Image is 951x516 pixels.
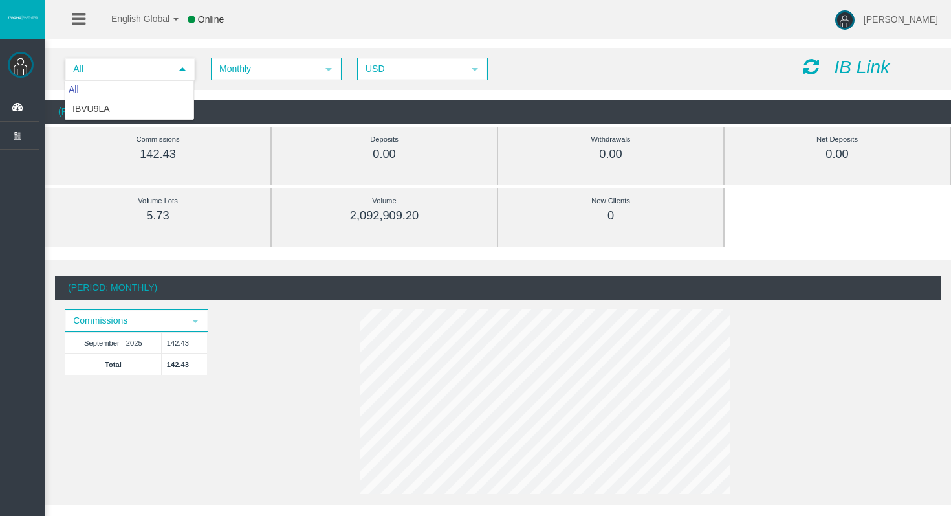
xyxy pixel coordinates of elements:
[301,147,468,162] div: 0.00
[835,57,890,77] i: IB Link
[65,332,162,353] td: September - 2025
[55,276,941,300] div: (Period: Monthly)
[198,14,224,25] span: Online
[74,194,241,208] div: Volume Lots
[358,59,463,79] span: USD
[94,14,169,24] span: English Global
[835,10,855,30] img: user-image
[6,15,39,20] img: logo.svg
[527,147,694,162] div: 0.00
[190,316,201,326] span: select
[803,58,819,76] i: Reload Dashboard
[754,132,921,147] div: Net Deposits
[864,14,938,25] span: [PERSON_NAME]
[301,132,468,147] div: Deposits
[66,311,184,331] span: Commissions
[161,332,207,353] td: 142.43
[177,64,188,74] span: select
[470,64,480,74] span: select
[527,208,694,223] div: 0
[74,208,241,223] div: 5.73
[74,147,241,162] div: 142.43
[45,100,951,124] div: (Period: CurrentMonthly)
[65,81,193,98] div: All
[65,98,193,119] li: IBvu9la
[754,147,921,162] div: 0.00
[527,132,694,147] div: Withdrawals
[301,208,468,223] div: 2,092,909.20
[212,59,317,79] span: Monthly
[65,353,162,375] td: Total
[527,194,694,208] div: New Clients
[66,59,171,79] span: All
[161,353,207,375] td: 142.43
[74,132,241,147] div: Commissions
[323,64,334,74] span: select
[301,194,468,208] div: Volume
